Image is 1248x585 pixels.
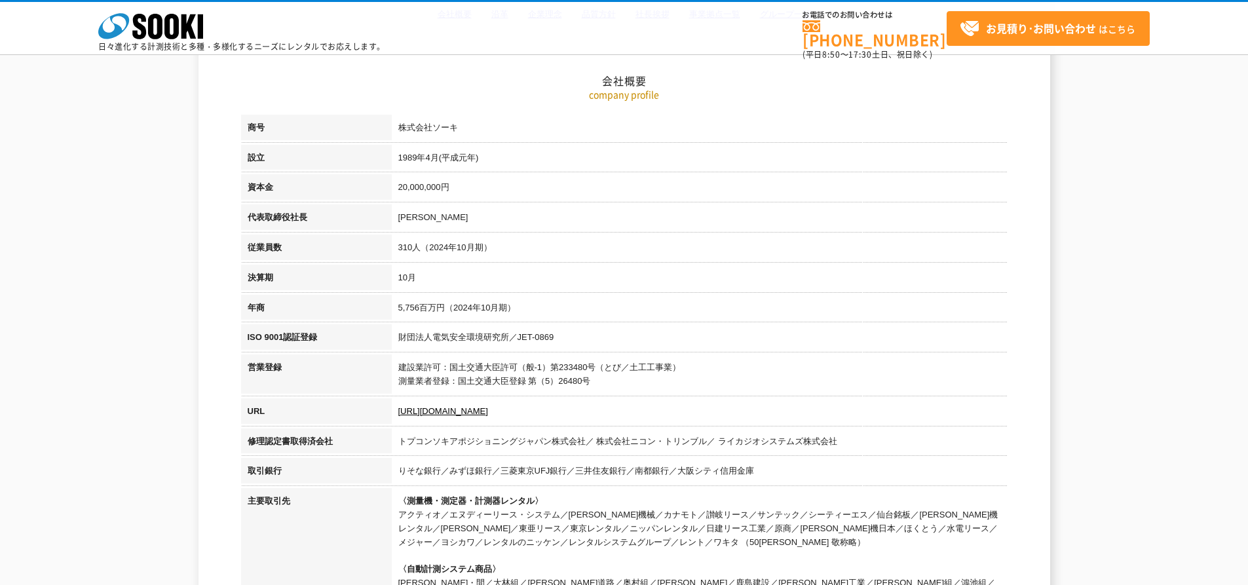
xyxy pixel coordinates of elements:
p: 日々進化する計測技術と多種・多様化するニーズにレンタルでお応えします。 [98,43,385,50]
th: 設立 [241,145,392,175]
td: 1989年4月(平成元年) [392,145,1008,175]
th: 商号 [241,115,392,145]
td: 財団法人電気安全環境研究所／JET-0869 [392,324,1008,354]
strong: お見積り･お問い合わせ [986,20,1096,36]
td: 10月 [392,265,1008,295]
th: ISO 9001認証登録 [241,324,392,354]
span: はこちら [960,19,1135,39]
th: 修理認定書取得済会社 [241,428,392,459]
span: 8:50 [822,48,841,60]
th: 年商 [241,295,392,325]
th: 営業登録 [241,354,392,398]
a: [PHONE_NUMBER] [803,20,947,47]
th: 代表取締役社長 [241,204,392,235]
td: りそな銀行／みずほ銀行／三菱東京UFJ銀行／三井住友銀行／南都銀行／大阪シティ信用金庫 [392,458,1008,488]
span: 〈自動計測システム商品〉 [398,564,501,574]
td: 建設業許可：国土交通大臣許可（般-1）第233480号（とび／土工工事業） 測量業者登録：国土交通大臣登録 第（5）26480号 [392,354,1008,398]
td: 5,756百万円（2024年10月期） [392,295,1008,325]
span: 17:30 [848,48,872,60]
td: [PERSON_NAME] [392,204,1008,235]
td: 20,000,000円 [392,174,1008,204]
th: 従業員数 [241,235,392,265]
span: (平日 ～ 土日、祝日除く) [803,48,932,60]
span: 〈測量機・測定器・計測器レンタル〉 [398,496,543,506]
a: [URL][DOMAIN_NAME] [398,406,488,416]
td: 310人（2024年10月期） [392,235,1008,265]
td: 株式会社ソーキ [392,115,1008,145]
th: URL [241,398,392,428]
span: お電話でのお問い合わせは [803,11,947,19]
th: 決算期 [241,265,392,295]
td: トプコンソキアポジショニングジャパン株式会社／ 株式会社ニコン・トリンブル／ ライカジオシステムズ株式会社 [392,428,1008,459]
th: 取引銀行 [241,458,392,488]
th: 資本金 [241,174,392,204]
a: お見積り･お問い合わせはこちら [947,11,1150,46]
p: company profile [241,88,1008,102]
